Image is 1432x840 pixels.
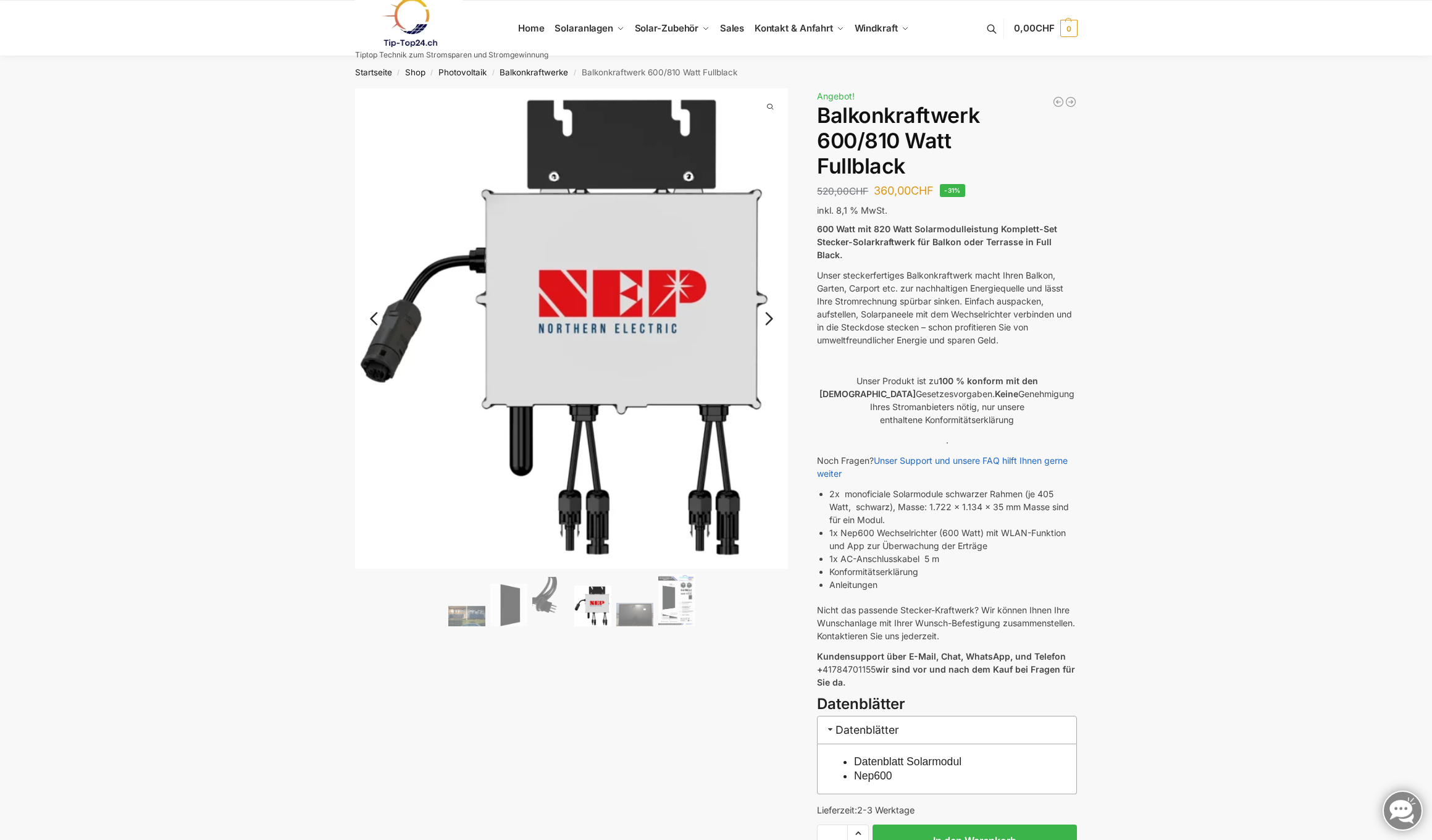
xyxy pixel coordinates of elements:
img: Balkonkraftwerk 600/810 Watt Fullblack 9 [788,88,1221,361]
strong: 100 % konform mit den [DEMOGRAPHIC_DATA] [819,376,1038,399]
img: TommaTech Vorderseite [490,584,527,626]
a: Kontakt & Anfahrt [749,1,849,56]
li: Konformitätserklärung [829,565,1077,578]
h1: Balkonkraftwerk 600/810 Watt Fullblack [817,103,1077,178]
p: . [817,434,1077,447]
img: NEP 800 Drosselbar auf 600 Watt [574,586,611,626]
p: Unser steckerfertiges Balkonkraftwerk macht Ihren Balkon, Garten, Carport etc. zur nachhaltigen E... [817,269,1077,346]
a: Balkonkraftwerk 445/600 Watt Bificial [1052,96,1065,108]
a: Balkonkraftwerk 405/600 Watt erweiterbar [1065,96,1077,108]
span: inkl. 8,1 % MwSt. [817,205,887,216]
strong: 600 Watt mit 820 Watt Solarmodulleistung Komplett-Set Stecker-Solarkraftwerk für Balkon oder Terr... [817,224,1057,260]
p: Nicht das passende Stecker-Kraftwerk? Wir können Ihnen Ihre Wunschanlage mit Ihrer Wunsch-Befesti... [817,603,1077,642]
p: Noch Fragen? [817,454,1077,480]
a: 0,00CHF 0 [1014,10,1077,47]
li: Anleitungen [829,578,1077,591]
a: Datenblatt Solarmodul [854,755,961,768]
span: Sales [720,22,745,34]
span: CHF [1036,22,1055,34]
li: 2x monoficiale Solarmodule schwarzer Rahmen (je 405 Watt, schwarz), Masse: 1.722 x 1.134 x 35 mm ... [829,487,1077,526]
h3: Datenblätter [817,716,1077,744]
a: Solar-Zubehör [629,1,714,56]
a: Nep600 [854,770,892,782]
span: -31% [940,184,965,197]
img: Anschlusskabel-3meter_schweizer-stecker [532,577,569,626]
bdi: 360,00 [874,184,934,197]
a: Sales [714,1,749,56]
span: Solar-Zubehör [635,22,699,34]
li: 1x AC-Anschlusskabel 5 m [829,552,1077,565]
strong: Keine [995,388,1018,399]
span: CHF [849,185,868,197]
span: CHF [911,184,934,197]
a: Shop [405,67,425,77]
p: 41784701155 [817,650,1077,689]
p: Unser Produkt ist zu Gesetzesvorgaben. Genehmigung Ihres Stromanbieters nötig, nur unsere enthalt... [817,374,1077,426]
a: Unser Support und unsere FAQ hilft Ihnen gerne weiter [817,455,1068,479]
h3: Datenblätter [817,694,1077,715]
img: Balkonkraftwerk 600/810 Watt Fullblack – Bild 5 [616,603,653,626]
span: / [425,68,438,78]
span: Kontakt & Anfahrt [755,22,833,34]
p: Tiptop Technik zum Stromsparen und Stromgewinnung [355,51,548,59]
span: 0,00 [1014,22,1054,34]
strong: Kundensupport über E-Mail, Chat, WhatsApp, und Telefon + [817,651,1066,674]
a: Startseite [355,67,392,77]
span: Angebot! [817,91,855,101]
li: 1x Nep600 Wechselrichter (600 Watt) mit WLAN-Funktion und App zur Überwachung der Erträge [829,526,1077,552]
span: 0 [1060,20,1078,37]
span: 2-3 Werktage [857,805,915,815]
a: Solaranlagen [550,1,629,56]
span: Solaranlagen [555,22,613,34]
span: / [487,68,500,78]
span: Windkraft [855,22,898,34]
bdi: 520,00 [817,185,868,197]
img: Balkonkraftwerk 600/810 Watt Fullblack – Bild 6 [658,574,695,626]
span: Lieferzeit: [817,805,915,815]
strong: wir sind vor und nach dem Kauf bei Fragen für Sie da. [817,664,1075,687]
img: 2 Balkonkraftwerke [448,606,485,626]
a: Photovoltaik [438,67,487,77]
nav: Breadcrumb [333,56,1099,88]
span: / [392,68,405,78]
a: Balkonkraftwerke [500,67,568,77]
span: / [568,68,581,78]
a: Windkraft [849,1,914,56]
